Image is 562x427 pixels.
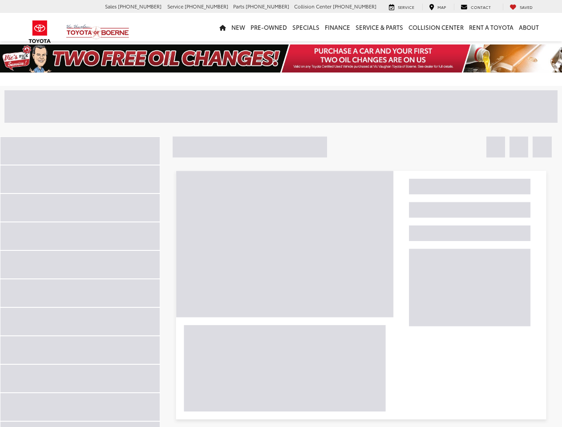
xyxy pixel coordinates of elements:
[406,13,466,41] a: Collision Center
[229,13,248,41] a: New
[333,3,376,10] span: [PHONE_NUMBER]
[398,4,414,10] span: Service
[246,3,289,10] span: [PHONE_NUMBER]
[353,13,406,41] a: Service & Parts: Opens in a new tab
[217,13,229,41] a: Home
[66,24,129,40] img: Vic Vaughan Toyota of Boerne
[248,13,290,41] a: Pre-Owned
[382,4,421,11] a: Service
[322,13,353,41] a: Finance
[422,4,453,11] a: Map
[233,3,244,10] span: Parts
[294,3,332,10] span: Collision Center
[118,3,162,10] span: [PHONE_NUMBER]
[290,13,322,41] a: Specials
[23,17,57,46] img: Toyota
[105,3,117,10] span: Sales
[520,4,533,10] span: Saved
[516,13,542,41] a: About
[437,4,446,10] span: Map
[185,3,228,10] span: [PHONE_NUMBER]
[454,4,497,11] a: Contact
[167,3,183,10] span: Service
[466,13,516,41] a: Rent a Toyota
[503,4,539,11] a: My Saved Vehicles
[471,4,491,10] span: Contact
